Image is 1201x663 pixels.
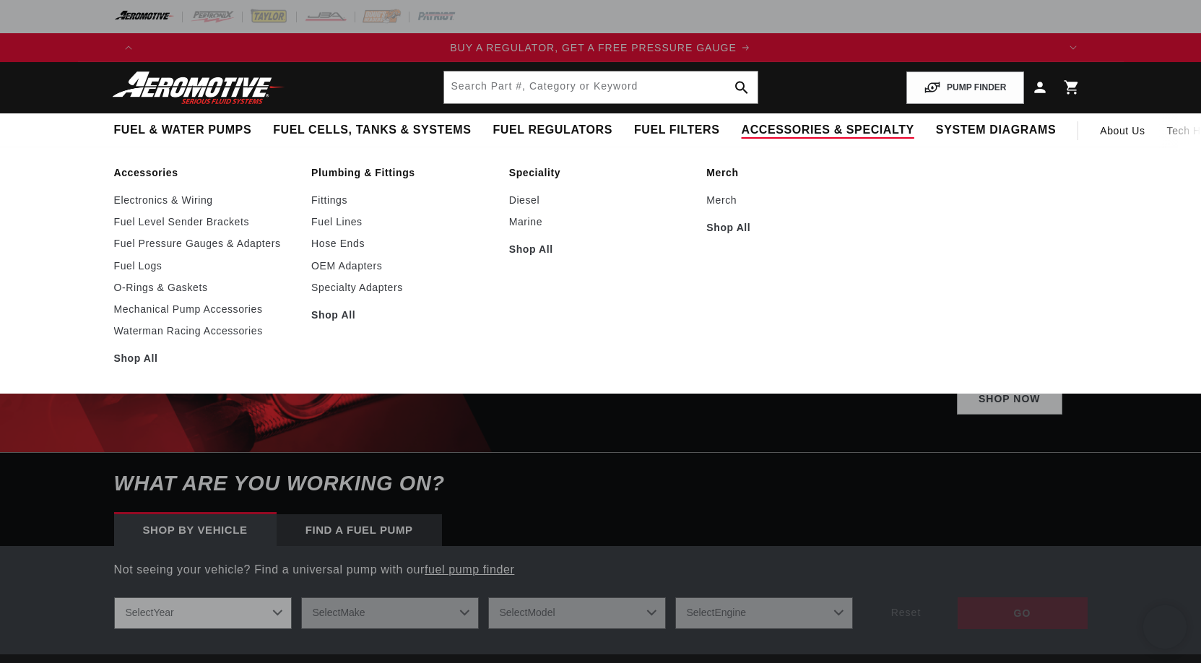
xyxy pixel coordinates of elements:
[311,194,495,207] a: Fittings
[114,514,277,546] div: Shop by vehicle
[114,597,292,629] select: Year
[509,166,693,179] a: Speciality
[509,215,693,228] a: Marine
[262,113,482,147] summary: Fuel Cells, Tanks & Systems
[78,33,1124,62] slideshow-component: Translation missing: en.sections.announcements.announcement_bar
[114,352,298,365] a: Shop All
[114,215,298,228] a: Fuel Level Sender Brackets
[114,259,298,272] a: Fuel Logs
[108,71,289,105] img: Aeromotive
[936,123,1056,138] span: System Diagrams
[143,40,1059,56] div: Announcement
[482,113,623,147] summary: Fuel Regulators
[277,514,442,546] div: Find a Fuel Pump
[114,33,143,62] button: Translation missing: en.sections.announcements.previous_announcement
[450,42,737,53] span: BUY A REGULATOR, GET A FREE PRESSURE GAUGE
[742,123,914,138] span: Accessories & Specialty
[114,166,298,179] a: Accessories
[623,113,731,147] summary: Fuel Filters
[444,71,758,103] input: Search by Part Number, Category or Keyword
[493,123,612,138] span: Fuel Regulators
[1059,33,1088,62] button: Translation missing: en.sections.announcements.next_announcement
[114,123,252,138] span: Fuel & Water Pumps
[906,71,1023,104] button: PUMP FINDER
[114,303,298,316] a: Mechanical Pump Accessories
[273,123,471,138] span: Fuel Cells, Tanks & Systems
[311,281,495,294] a: Specialty Adapters
[1089,113,1156,148] a: About Us
[311,237,495,250] a: Hose Ends
[311,215,495,228] a: Fuel Lines
[114,324,298,337] a: Waterman Racing Accessories
[1100,125,1145,136] span: About Us
[731,113,925,147] summary: Accessories & Specialty
[425,563,514,576] a: fuel pump finder
[706,221,890,234] a: Shop All
[311,166,495,179] a: Plumbing & Fittings
[103,113,263,147] summary: Fuel & Water Pumps
[143,40,1059,56] div: 1 of 4
[78,453,1124,514] h6: What are you working on?
[509,243,693,256] a: Shop All
[634,123,720,138] span: Fuel Filters
[706,194,890,207] a: Merch
[114,281,298,294] a: O-Rings & Gaskets
[509,194,693,207] a: Diesel
[957,383,1062,415] a: Shop Now
[114,194,298,207] a: Electronics & Wiring
[114,237,298,250] a: Fuel Pressure Gauges & Adapters
[311,259,495,272] a: OEM Adapters
[143,40,1059,56] a: BUY A REGULATOR, GET A FREE PRESSURE GAUGE
[301,597,479,629] select: Make
[114,560,1088,579] p: Not seeing your vehicle? Find a universal pump with our
[925,113,1067,147] summary: System Diagrams
[706,166,890,179] a: Merch
[675,597,853,629] select: Engine
[311,308,495,321] a: Shop All
[488,597,666,629] select: Model
[726,71,758,103] button: search button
